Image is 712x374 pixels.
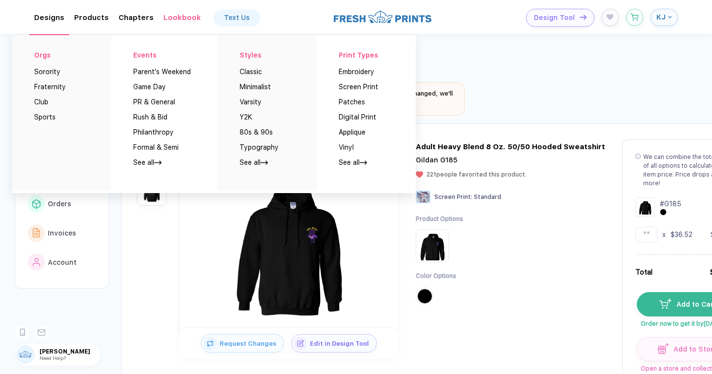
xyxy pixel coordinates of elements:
span: Orders [48,200,71,208]
span: Request Changes [217,340,284,347]
div: x [662,230,666,239]
div: LookbookToggle dropdown menu chapters [163,13,201,22]
button: Formal & Semi [133,136,179,151]
img: link to icon [32,199,41,208]
span: Design Tool [534,14,575,22]
img: Screen Print [416,191,430,203]
button: PR & General [133,91,175,106]
div: Text Us [224,14,250,21]
button: Typography [240,136,279,151]
button: Applique [339,121,366,136]
img: icon [294,337,307,350]
button: Club [34,91,48,106]
button: Patches [339,91,365,106]
button: Classic [240,60,262,76]
button: iconEdit in Design Tool [291,334,377,353]
div: DesignsToggle dropdown menu [34,13,64,22]
img: Product Option [418,231,447,260]
div: Styles [240,51,290,59]
span: Invoices [48,229,76,237]
button: 80s & 90s [240,121,273,136]
button: Parent's Weekend [133,60,191,76]
span: KJ [656,13,666,21]
button: Minimalist [240,76,271,91]
span: Standard [474,194,501,200]
img: link to icon [33,228,41,237]
span: Account [48,258,77,266]
button: Screen Print [339,76,378,91]
button: Design Toolicon [526,9,594,27]
img: icon [203,337,217,350]
div: $36.52 [671,230,692,239]
button: Varsity [240,91,262,106]
button: Fraternity [34,76,66,91]
div: Lookbook [163,13,201,22]
span: Need Help? [40,355,66,361]
div: ProductsToggle dropdown menu [74,13,109,22]
img: link to icon [33,258,41,267]
button: iconRequest Changes [201,334,284,353]
div: # G185 [660,199,681,209]
div: Events [133,51,191,59]
button: Digital Print [339,106,376,121]
a: See all [240,158,268,166]
img: logo [334,9,431,24]
img: 7dc57915-cdcc-4cc1-9776-6b0cfd81a084_nt_front_1757273249923.jpg [211,166,367,322]
span: [PERSON_NAME] [40,348,101,355]
div: ChaptersToggle dropdown menu chapters [119,13,154,22]
img: Design Group Summary Cell [635,197,655,217]
button: link to iconOrders [25,192,101,217]
img: icon [580,15,587,20]
button: Sorority [34,60,61,76]
button: Embroidery [339,60,374,76]
button: Y2K [240,106,252,121]
span: Edit in Design Tool [307,340,376,347]
a: See all [339,158,367,166]
div: Color Options [416,272,463,280]
img: icon [659,298,671,308]
div: Adult Heavy Blend 8 Oz. 50/50 Hooded Sweatshirt [416,142,605,151]
img: icon [658,343,669,354]
button: Sports [34,106,56,121]
div: Product Options [416,215,463,223]
a: Text Us [214,10,260,25]
div: Orgs [34,51,84,59]
button: Rush & Bid [133,106,167,121]
button: KJ [651,9,678,26]
div: Toggle dropdown menu [12,35,416,193]
button: link to iconInvoices [25,220,101,246]
div: Print Types [339,51,389,59]
button: Philanthropy [133,121,174,136]
button: Game Day [133,76,166,91]
span: Gildan G185 [416,156,457,164]
a: See all [133,158,162,166]
button: link to iconAccount [25,250,101,275]
img: user profile [16,345,35,364]
span: Screen Print : [434,194,472,200]
span: 221 people favorited this product. [427,171,527,178]
div: Total [635,267,652,277]
button: Vinyl [339,136,354,151]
